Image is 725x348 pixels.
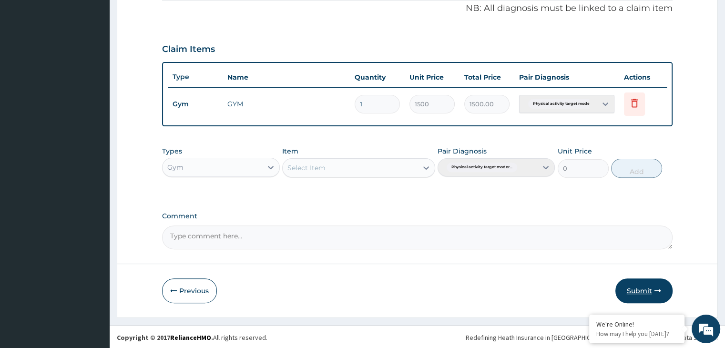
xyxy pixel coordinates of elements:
[466,333,718,342] div: Redefining Heath Insurance in [GEOGRAPHIC_DATA] using Telemedicine and Data Science!
[615,278,673,303] button: Submit
[558,146,592,156] label: Unit Price
[162,44,215,55] h3: Claim Items
[168,95,223,113] td: Gym
[596,320,677,328] div: We're Online!
[5,240,182,274] textarea: Type your message and hit 'Enter'
[167,163,184,172] div: Gym
[460,68,514,87] th: Total Price
[438,146,487,156] label: Pair Diagnosis
[287,163,326,173] div: Select Item
[162,278,217,303] button: Previous
[514,68,619,87] th: Pair Diagnosis
[162,147,182,155] label: Types
[282,146,298,156] label: Item
[223,94,349,113] td: GYM
[350,68,405,87] th: Quantity
[162,2,672,15] p: NB: All diagnosis must be linked to a claim item
[162,212,672,220] label: Comment
[170,333,211,342] a: RelianceHMO
[223,68,349,87] th: Name
[611,159,662,178] button: Add
[18,48,39,72] img: d_794563401_company_1708531726252_794563401
[405,68,460,87] th: Unit Price
[117,333,213,342] strong: Copyright © 2017 .
[168,68,223,86] th: Type
[50,53,160,66] div: Chat with us now
[596,330,677,338] p: How may I help you today?
[156,5,179,28] div: Minimize live chat window
[55,110,132,206] span: We're online!
[619,68,667,87] th: Actions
